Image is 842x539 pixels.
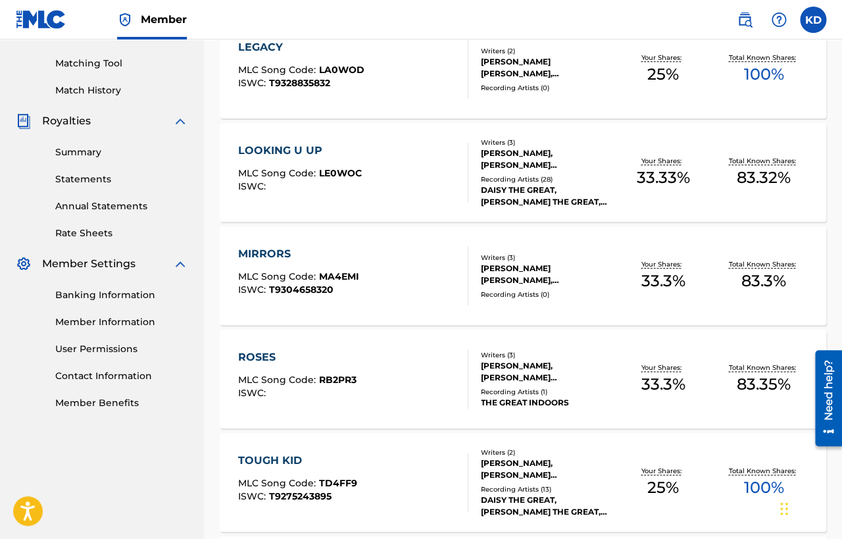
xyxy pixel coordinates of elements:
span: 83.35 % [737,372,791,396]
span: MLC Song Code : [238,374,319,386]
div: [PERSON_NAME] [PERSON_NAME], [PERSON_NAME] [481,56,612,80]
span: 25 % [647,476,679,500]
div: Help [766,7,792,33]
div: Drag [780,489,788,528]
a: User Permissions [55,342,188,356]
a: TOUGH KIDMLC Song Code:TD4FF9ISWC:T9275243895Writers (2)[PERSON_NAME], [PERSON_NAME] [PERSON_NAME... [220,433,826,532]
a: MIRRORSMLC Song Code:MA4EMIISWC:T9304658320Writers (3)[PERSON_NAME] [PERSON_NAME], [PERSON_NAME],... [220,226,826,325]
img: expand [172,113,188,129]
img: Top Rightsholder [117,12,133,28]
div: Writers ( 3 ) [481,253,612,263]
span: T9275243895 [269,490,332,502]
p: Your Shares: [641,466,685,476]
a: Match History [55,84,188,97]
div: [PERSON_NAME], [PERSON_NAME] [PERSON_NAME], [PERSON_NAME] [481,360,612,384]
span: 33.33 % [636,166,689,190]
a: LEGACYMLC Song Code:LA0WODISWC:T9328835832Writers (2)[PERSON_NAME] [PERSON_NAME], [PERSON_NAME]Re... [220,20,826,118]
span: TD4FF9 [319,477,357,489]
div: Writers ( 3 ) [481,138,612,147]
img: MLC Logo [16,10,66,29]
a: Matching Tool [55,57,188,70]
p: Total Known Shares: [728,53,799,63]
span: ISWC : [238,490,269,502]
div: Recording Artists ( 13 ) [481,484,612,494]
p: Your Shares: [641,156,685,166]
div: TOUGH KID [238,453,357,469]
span: 83.32 % [737,166,791,190]
div: DAISY THE GREAT, [PERSON_NAME] THE GREAT, [PERSON_NAME] THE GREAT, [PERSON_NAME] THE GREAT, [PERS... [481,494,612,518]
a: LOOKING U UPMLC Song Code:LE0WOCISWC:Writers (3)[PERSON_NAME], [PERSON_NAME] [PERSON_NAME]Recordi... [220,123,826,222]
div: ROSES [238,349,357,365]
img: Royalties [16,113,32,129]
div: THE GREAT INDOORS [481,397,612,409]
iframe: Chat Widget [776,476,842,539]
div: [PERSON_NAME], [PERSON_NAME] [PERSON_NAME] [481,147,612,171]
div: Writers ( 2 ) [481,448,612,457]
span: ISWC : [238,77,269,89]
a: Contact Information [55,369,188,383]
img: Member Settings [16,256,32,272]
div: LOOKING U UP [238,143,362,159]
span: 100 % [743,63,783,86]
span: MLC Song Code : [238,64,319,76]
a: Rate Sheets [55,226,188,240]
a: Member Benefits [55,396,188,410]
span: T9328835832 [269,77,330,89]
div: [PERSON_NAME], [PERSON_NAME] [PERSON_NAME] [481,457,612,481]
span: Member Settings [42,256,136,272]
span: 25 % [647,63,679,86]
iframe: Resource Center [805,344,842,453]
a: Annual Statements [55,199,188,213]
p: Total Known Shares: [728,156,799,166]
p: Your Shares: [641,259,685,269]
a: Statements [55,172,188,186]
p: Total Known Shares: [728,259,799,269]
span: Royalties [42,113,91,129]
img: help [771,12,787,28]
span: 83.3 % [741,269,786,293]
span: MLC Song Code : [238,270,319,282]
div: Writers ( 2 ) [481,46,612,56]
span: LE0WOC [319,167,362,179]
div: MIRRORS [238,246,359,262]
p: Total Known Shares: [728,466,799,476]
span: RB2PR3 [319,374,357,386]
a: Public Search [731,7,758,33]
p: Your Shares: [641,363,685,372]
div: Recording Artists ( 1 ) [481,387,612,397]
div: DAISY THE GREAT, [PERSON_NAME] THE GREAT, [PERSON_NAME] THE GREAT, [PERSON_NAME] THE GREAT, [PERS... [481,184,612,208]
p: Total Known Shares: [728,363,799,372]
span: ISWC : [238,387,269,399]
span: MA4EMI [319,270,359,282]
a: Summary [55,145,188,159]
img: search [737,12,753,28]
a: Member Information [55,315,188,329]
span: ISWC : [238,180,269,192]
span: MLC Song Code : [238,167,319,179]
div: Recording Artists ( 28 ) [481,174,612,184]
div: [PERSON_NAME] [PERSON_NAME], [PERSON_NAME], [PERSON_NAME] [481,263,612,286]
span: LA0WOD [319,64,364,76]
span: 33.3 % [641,269,685,293]
span: MLC Song Code : [238,477,319,489]
span: Member [141,12,187,27]
p: Your Shares: [641,53,685,63]
span: 100 % [743,476,783,500]
div: Recording Artists ( 0 ) [481,83,612,93]
div: User Menu [800,7,826,33]
div: Recording Artists ( 0 ) [481,290,612,299]
a: ROSESMLC Song Code:RB2PR3ISWC:Writers (3)[PERSON_NAME], [PERSON_NAME] [PERSON_NAME], [PERSON_NAME... [220,330,826,428]
a: Banking Information [55,288,188,302]
span: 33.3 % [641,372,685,396]
span: T9304658320 [269,284,334,295]
div: Writers ( 3 ) [481,350,612,360]
span: ISWC : [238,284,269,295]
div: LEGACY [238,39,364,55]
img: expand [172,256,188,272]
